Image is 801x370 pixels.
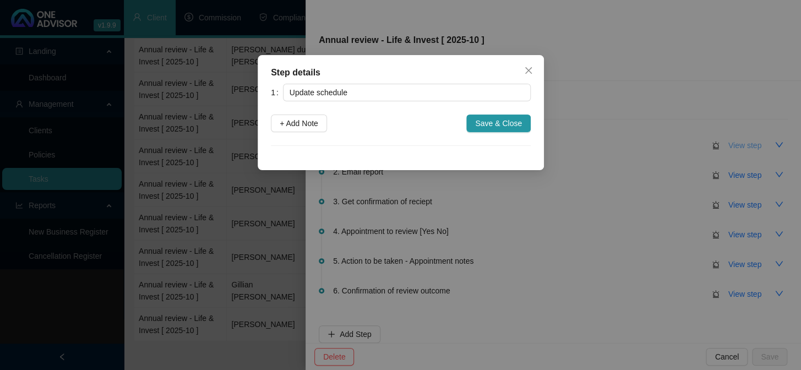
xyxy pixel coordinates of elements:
[466,115,531,132] button: Save & Close
[524,66,533,75] span: close
[271,115,327,132] button: + Add Note
[271,84,283,101] label: 1
[280,117,318,129] span: + Add Note
[475,117,522,129] span: Save & Close
[520,62,537,79] button: Close
[271,66,531,79] div: Step details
